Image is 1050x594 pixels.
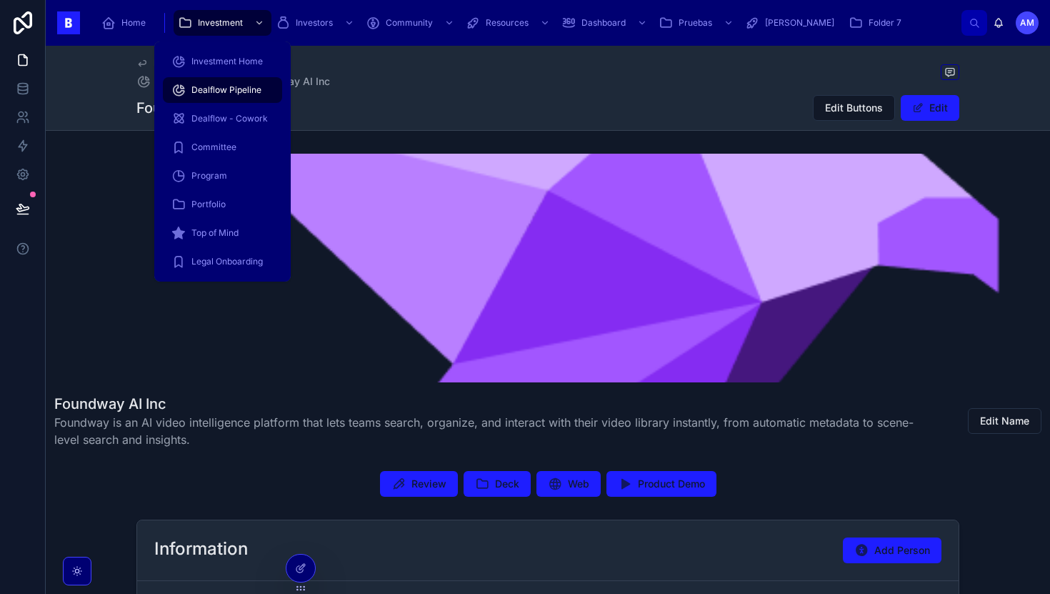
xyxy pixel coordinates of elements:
button: Web [536,471,601,497]
button: Edit [901,95,959,121]
a: Community [361,10,461,36]
span: Web [568,477,589,491]
span: Community [386,17,433,29]
button: Product Demo [606,471,716,497]
span: AM [1020,17,1034,29]
a: Dealflow Pipeline [163,77,282,103]
button: Edit Buttons [813,95,895,121]
a: Portfolio [163,192,282,217]
span: Pruebas [679,17,712,29]
a: Resources [461,10,557,36]
span: Investors [296,17,333,29]
span: Top of Mind [191,227,239,239]
a: Investment Home [163,49,282,74]
span: Legal Onboarding [191,256,263,267]
span: Program [191,170,227,182]
span: Folder 7 [869,17,901,29]
span: Dealflow Pipeline [154,74,237,89]
a: Pruebas [654,10,741,36]
span: Committee [191,142,236,153]
span: Investment [198,17,243,29]
button: Edit Name [968,408,1041,434]
a: Folder 7 [844,10,911,36]
a: Foundway AI Inc [251,74,330,89]
span: Edit Buttons [825,101,883,115]
span: Add Person [874,543,930,558]
a: Dealflow - Cowork [163,106,282,132]
span: Edit Name [980,414,1029,428]
a: Legal Onboarding [163,249,282,274]
span: Resources [486,17,529,29]
span: Deck [495,477,519,491]
img: App logo [57,11,80,34]
a: Program [163,163,282,189]
span: Review [411,477,446,491]
a: Investors [271,10,361,36]
a: Investment [174,10,271,36]
button: Deck [464,471,531,497]
a: [PERSON_NAME] [741,10,844,36]
a: Dashboard [557,10,654,36]
h2: Information [154,538,248,560]
span: Investment Home [191,56,263,67]
a: Dealflow Pipeline [136,74,237,89]
span: [PERSON_NAME] [765,17,834,29]
span: Product Demo [638,477,705,491]
span: Home [121,17,146,29]
span: Portfolio [191,199,226,210]
a: Home [97,10,156,36]
button: Review [380,471,458,497]
span: Dealflow Pipeline [191,84,261,96]
h1: Foundway AI Inc [54,394,934,414]
div: scrollable content [91,7,961,39]
span: Foundway is an AI video intelligence platform that lets teams search, organize, and interact with... [54,414,934,448]
a: Top of Mind [163,220,282,246]
span: Dashboard [581,17,626,29]
span: Back to Dealflow Pipeline [154,57,257,69]
a: Committee [163,134,282,160]
button: Add Person [843,538,941,563]
a: Back to Dealflow Pipeline [136,57,257,69]
h1: Foundway AI Inc [136,98,249,118]
span: Dealflow - Cowork [191,113,268,124]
